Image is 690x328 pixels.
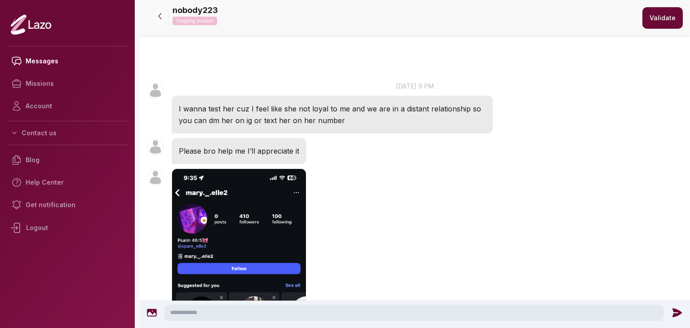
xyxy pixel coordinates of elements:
p: nobody223 [172,4,218,17]
a: Get notification [7,194,128,216]
p: [DATE] 9 pm [140,81,690,91]
p: Please bro help me I’ll appreciate it [179,145,299,157]
div: Logout [7,216,128,239]
p: I wanna test her cuz I feel like she not loyal to me and we are in a distant relationship so you ... [179,103,486,126]
a: Missions [7,72,128,95]
a: Blog [7,149,128,171]
a: Account [7,95,128,117]
button: Validate [642,7,683,29]
img: User avatar [147,139,164,155]
a: Help Center [7,171,128,194]
button: Contact us [7,125,128,141]
a: Messages [7,50,128,72]
p: Ongoing mission [172,17,217,25]
img: User avatar [147,169,164,186]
